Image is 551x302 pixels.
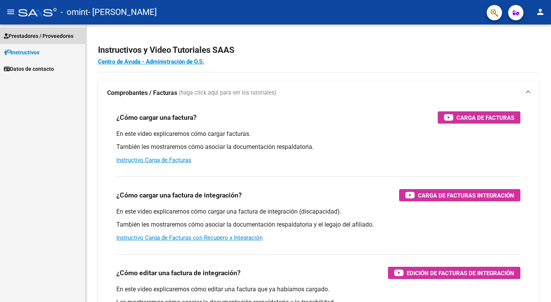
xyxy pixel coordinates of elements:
a: Instructivo Carga de Facturas con Recupero x Integración [116,234,262,241]
p: En este video explicaremos cómo cargar facturas. [116,130,520,138]
h2: Instructivos y Video Tutoriales SAAS [98,43,539,57]
span: Edición de Facturas de integración [407,268,514,278]
p: En este video explicaremos cómo cargar una factura de integración (discapacidad). [116,207,520,216]
a: Centro de Ayuda - Administración de O.S. [98,58,204,65]
p: También les mostraremos cómo asociar la documentación respaldatoria. [116,143,520,151]
button: Edición de Facturas de integración [388,267,520,279]
a: Instructivo Carga de Facturas [116,157,191,163]
p: En este video explicaremos cómo editar una factura que ya habíamos cargado. [116,285,520,294]
strong: Comprobantes / Facturas [107,89,177,97]
span: - [PERSON_NAME] [88,4,157,21]
span: Datos de contacto [4,65,54,73]
span: Carga de Facturas [456,113,514,122]
h3: ¿Cómo editar una factura de integración? [116,268,241,278]
mat-icon: person [536,7,545,16]
mat-icon: menu [6,7,15,16]
button: Carga de Facturas [438,111,520,124]
h3: ¿Cómo cargar una factura? [116,112,197,123]
p: También les mostraremos cómo asociar la documentación respaldatoria y el legajo del afiliado. [116,220,520,229]
iframe: Intercom live chat [525,276,543,294]
span: (haga click aquí para ver los tutoriales) [179,89,276,97]
mat-expansion-panel-header: Comprobantes / Facturas (haga click aquí para ver los tutoriales) [98,81,539,105]
h3: ¿Cómo cargar una factura de integración? [116,190,242,201]
span: Instructivos [4,48,39,57]
span: - omint [60,4,88,21]
span: Prestadores / Proveedores [4,32,73,40]
span: Carga de Facturas Integración [418,191,514,200]
button: Carga de Facturas Integración [399,189,520,201]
